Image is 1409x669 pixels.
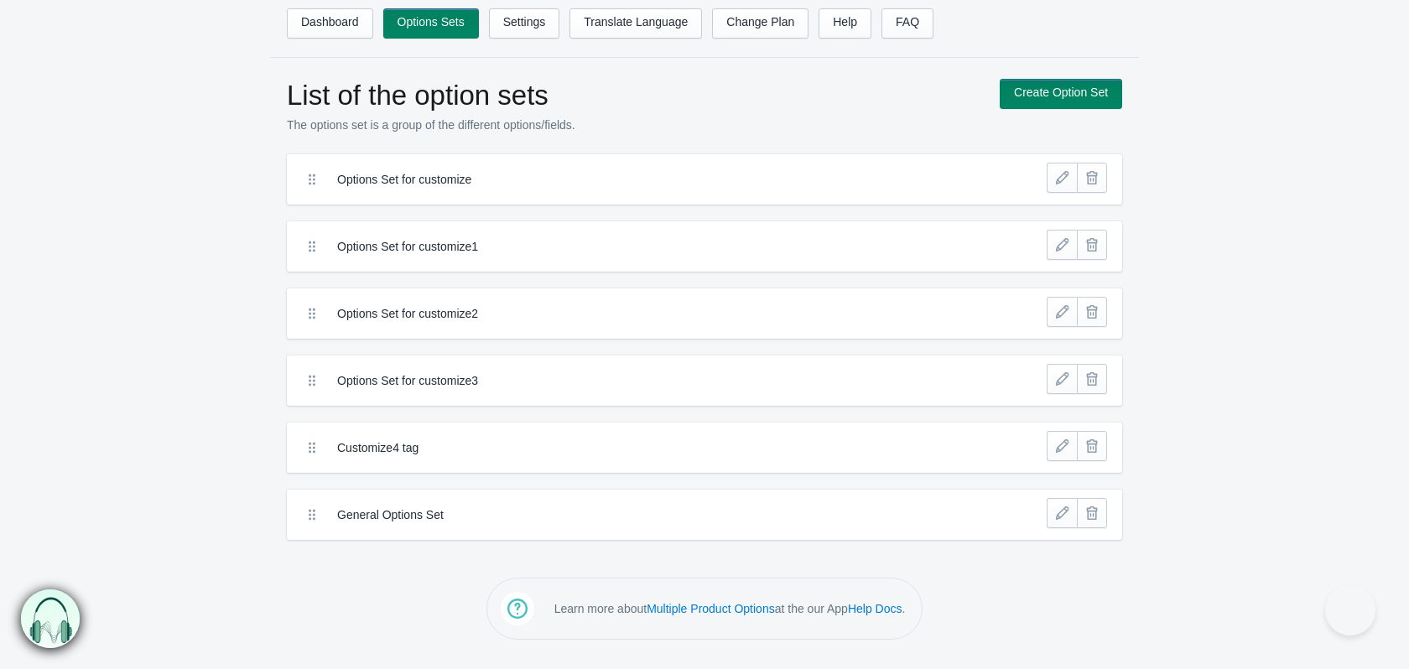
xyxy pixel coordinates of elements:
[18,589,78,649] img: bxm.png
[287,79,983,112] h1: List of the option sets
[337,238,949,255] label: Options Set for customize1
[489,8,560,39] a: Settings
[1000,79,1122,109] a: Create Option Set
[819,8,871,39] a: Help
[647,602,775,615] a: Multiple Product Options
[287,117,983,133] p: The options set is a group of the different options/fields.
[848,602,902,615] a: Help Docs
[287,8,373,39] a: Dashboard
[337,439,949,456] label: Customize4 tag
[337,506,949,523] label: General Options Set
[337,171,949,188] label: Options Set for customize
[1325,585,1375,635] iframe: Toggle Customer Support
[554,600,906,617] p: Learn more about at the our App .
[712,8,808,39] a: Change Plan
[383,8,479,39] a: Options Sets
[569,8,702,39] a: Translate Language
[881,8,933,39] a: FAQ
[337,305,949,322] label: Options Set for customize2
[337,372,949,389] label: Options Set for customize3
